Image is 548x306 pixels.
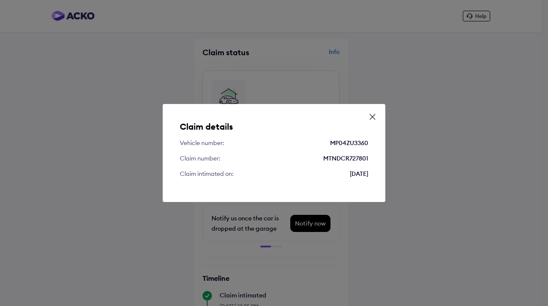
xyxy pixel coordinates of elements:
div: MP04ZU3360 [330,139,368,147]
div: Claim intimated on: [180,169,234,178]
div: [DATE] [350,169,368,178]
div: Vehicle number: [180,139,224,147]
div: MTNDCR727801 [323,154,368,163]
h5: Claim details [180,121,368,132]
div: Claim number: [180,154,220,163]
